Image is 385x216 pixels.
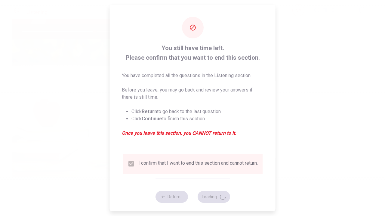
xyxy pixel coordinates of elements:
p: Before you leave, you may go back and review your answers if there is still time. [122,86,263,101]
span: You still have time left. Please confirm that you want to end this section. [122,43,263,62]
button: Return [155,191,188,203]
li: Click to finish this section. [131,115,263,122]
strong: Return [142,109,157,114]
p: You have completed all the questions in the Listening section. [122,72,263,79]
div: I confirm that I want to end this section and cannot return. [138,160,258,167]
button: Loading [197,191,230,203]
strong: Continue [142,116,162,121]
em: Once you leave this section, you CANNOT return to it. [122,130,263,137]
li: Click to go back to the last question [131,108,263,115]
